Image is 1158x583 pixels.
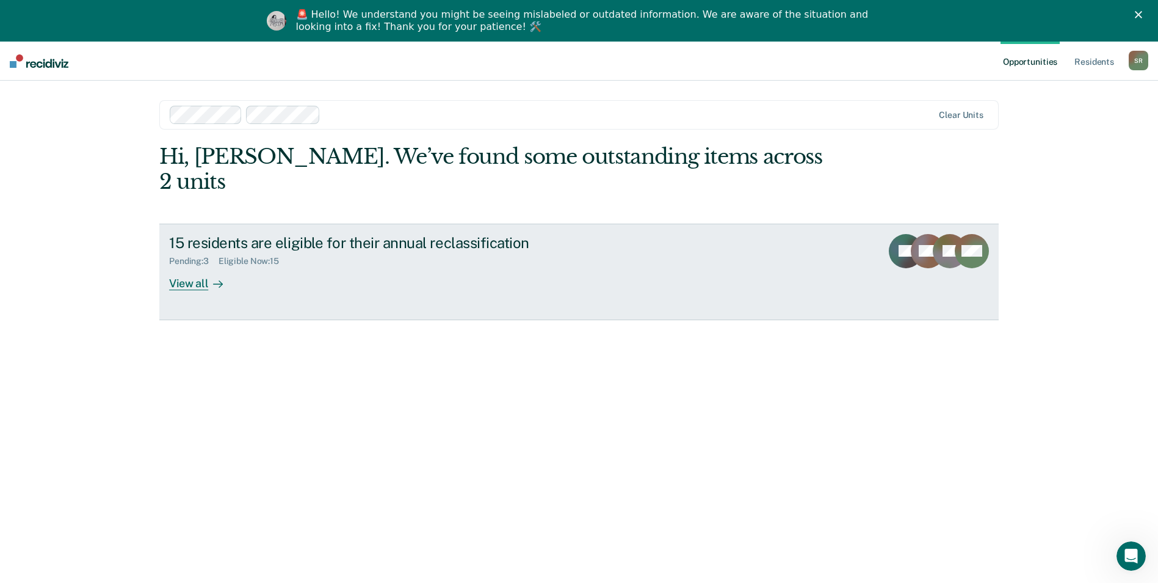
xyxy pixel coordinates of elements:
div: View all [169,266,237,290]
a: Opportunities [1001,42,1060,81]
div: Clear units [939,110,983,120]
a: Residents [1072,42,1116,81]
div: Eligible Now : 15 [219,256,289,266]
div: 15 residents are eligible for their annual reclassification [169,234,598,252]
div: S R [1129,51,1148,70]
div: 🚨 Hello! We understand you might be seeing mislabeled or outdated information. We are aware of th... [296,9,872,33]
img: Recidiviz [10,54,68,68]
a: 15 residents are eligible for their annual reclassificationPending:3Eligible Now:15View all [159,224,999,320]
div: Hi, [PERSON_NAME]. We’ve found some outstanding items across 2 units [159,144,831,194]
button: SR [1129,51,1148,70]
div: Pending : 3 [169,256,219,266]
iframe: Intercom live chat [1116,541,1146,571]
div: Close [1135,11,1147,18]
img: Profile image for Kim [267,11,286,31]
